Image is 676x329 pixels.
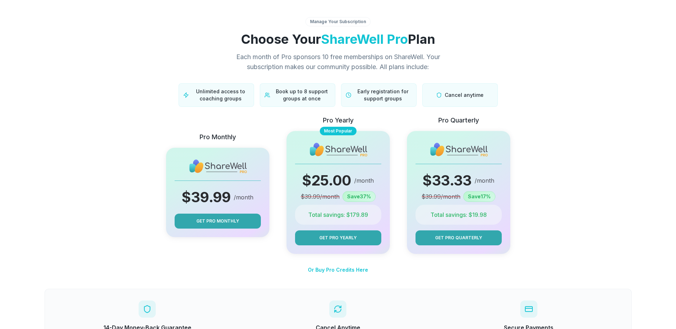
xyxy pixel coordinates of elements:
[319,235,357,241] span: Get Pro Yearly
[305,17,371,26] div: Manage Your Subscription
[200,132,236,142] p: Pro Monthly
[308,267,368,273] span: Or Buy Pro Credits Here
[192,88,249,102] span: Unlimited access to coaching groups
[308,262,368,277] button: Or Buy Pro Credits Here
[435,235,482,241] span: Get Pro Quarterly
[196,218,239,224] span: Get Pro Monthly
[273,88,331,102] span: Book up to 8 support groups at once
[416,230,502,245] button: Get Pro Quarterly
[321,31,408,47] span: ShareWell Pro
[175,214,261,229] button: Get Pro Monthly
[323,115,354,125] p: Pro Yearly
[218,52,458,72] p: Each month of Pro sponsors 10 free memberships on ShareWell. Your subscription makes our communit...
[295,230,381,245] button: Get Pro Yearly
[45,32,632,46] h1: Choose Your Plan
[438,115,479,125] p: Pro Quarterly
[354,88,412,102] span: Early registration for support groups
[445,92,484,99] span: Cancel anytime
